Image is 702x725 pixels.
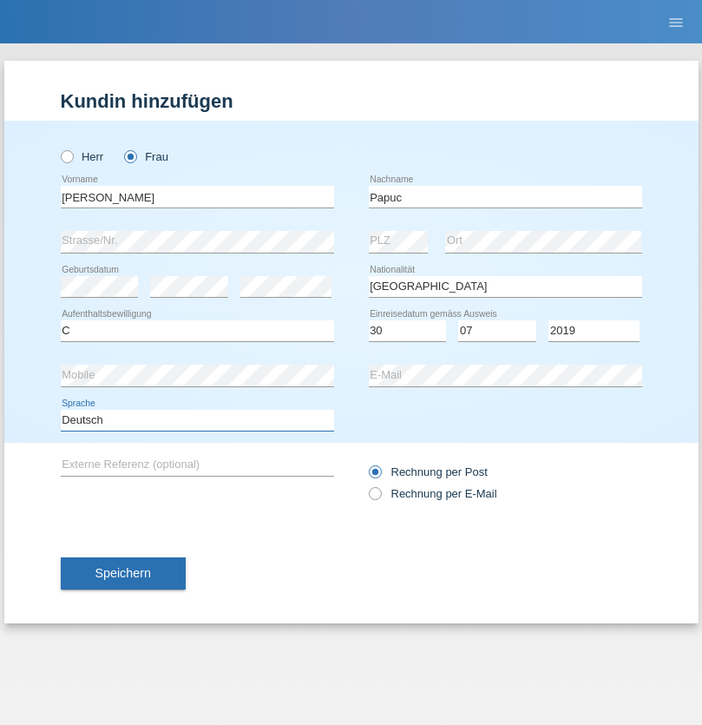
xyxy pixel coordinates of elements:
input: Herr [61,150,72,161]
h1: Kundin hinzufügen [61,90,642,112]
input: Frau [124,150,135,161]
span: Speichern [95,566,151,580]
a: menu [659,16,693,27]
input: Rechnung per E-Mail [369,487,380,509]
label: Rechnung per E-Mail [369,487,497,500]
i: menu [667,14,685,31]
label: Rechnung per Post [369,465,488,478]
label: Frau [124,150,168,163]
button: Speichern [61,557,186,590]
input: Rechnung per Post [369,465,380,487]
label: Herr [61,150,104,163]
